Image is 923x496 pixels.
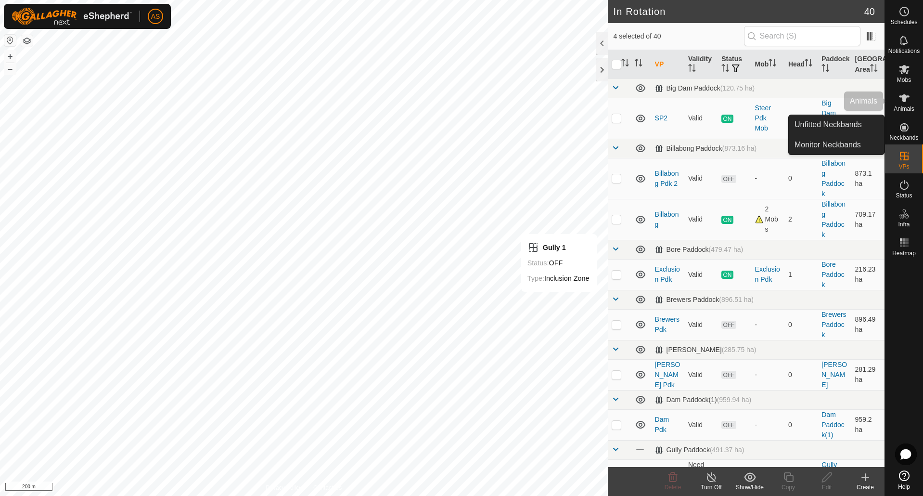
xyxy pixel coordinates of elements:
[851,98,885,139] td: 4.53 ha
[851,199,885,240] td: 709.17 ha
[655,265,680,283] a: Exclusion Pdk
[898,484,910,490] span: Help
[789,135,884,155] li: Monitor Neckbands
[655,210,679,228] a: Billabong
[722,144,757,152] span: (873.16 ha)
[846,483,885,492] div: Create
[651,50,684,79] th: VP
[769,483,808,492] div: Copy
[684,359,718,390] td: Valid
[784,98,818,139] td: 1
[851,459,885,490] td: 0.06 ha
[744,26,860,46] input: Search (S)
[821,159,846,197] a: Billabong Paddock
[655,315,679,333] a: Brewers Pdk
[890,19,917,25] span: Schedules
[892,250,916,256] span: Heatmap
[684,259,718,290] td: Valid
[896,193,912,198] span: Status
[784,50,818,79] th: Head
[4,35,16,46] button: Reset Map
[527,274,544,282] label: Type:
[655,396,752,404] div: Dam Paddock(1)
[784,158,818,199] td: 0
[721,421,736,429] span: OFF
[721,115,733,123] span: ON
[784,409,818,440] td: 0
[784,259,818,290] td: 1
[718,50,751,79] th: Status
[898,164,909,170] span: VPs
[721,321,736,329] span: OFF
[851,409,885,440] td: 959.2 ha
[821,461,844,489] a: Gully Paddock
[692,483,731,492] div: Turn Off
[655,84,755,92] div: Big Dam Paddock
[755,264,781,285] div: Exclusion Pdk
[755,420,781,430] div: -
[784,309,818,340] td: 0
[821,361,847,389] a: [PERSON_NAME]
[527,273,590,284] div: Inclusion Zone
[655,446,744,454] div: Gully Paddock
[614,31,744,41] span: 4 selected of 40
[894,106,914,112] span: Animals
[885,467,923,494] a: Help
[635,60,642,68] p-sorticon: Activate to sort
[709,246,744,253] span: (479.47 ha)
[755,204,781,235] div: 2 Mobs
[684,459,718,490] td: Need watering point
[795,139,861,151] span: Monitor Neckbands
[684,409,718,440] td: Valid
[12,8,132,25] img: Gallagher Logo
[851,259,885,290] td: 216.23 ha
[684,199,718,240] td: Valid
[688,65,696,73] p-sorticon: Activate to sort
[805,60,812,68] p-sorticon: Activate to sort
[789,115,884,134] li: Unfitted Neckbands
[821,99,844,137] a: Big Dam Paddock
[751,50,784,79] th: Mob
[655,144,757,153] div: Billabong Paddock
[720,84,755,92] span: (120.75 ha)
[719,296,754,303] span: (896.51 ha)
[684,158,718,199] td: Valid
[684,98,718,139] td: Valid
[684,309,718,340] td: Valid
[897,77,911,83] span: Mobs
[784,459,818,490] td: 0
[755,173,781,183] div: -
[769,60,776,68] p-sorticon: Activate to sort
[710,446,744,454] span: (491.37 ha)
[870,65,878,73] p-sorticon: Activate to sort
[784,359,818,390] td: 0
[313,483,342,492] a: Contact Us
[755,370,781,380] div: -
[888,48,920,54] span: Notifications
[721,216,733,224] span: ON
[655,346,756,354] div: [PERSON_NAME]
[21,35,33,47] button: Map Layers
[4,63,16,75] button: –
[821,261,844,288] a: Bore Paddock
[527,242,590,253] div: Gully 1
[151,12,160,22] span: AS
[266,483,302,492] a: Privacy Policy
[889,135,918,141] span: Neckbands
[717,396,752,404] span: (959.94 ha)
[808,483,846,492] div: Edit
[898,222,910,227] span: Infra
[721,371,736,379] span: OFF
[821,65,829,73] p-sorticon: Activate to sort
[684,50,718,79] th: Validity
[851,309,885,340] td: 896.49 ha
[655,416,669,433] a: Dam Pdk
[851,359,885,390] td: 281.29 ha
[795,119,862,131] span: Unfitted Neckbands
[755,103,781,133] div: Steer Pdk Mob
[621,60,629,68] p-sorticon: Activate to sort
[864,4,875,19] span: 40
[655,361,680,389] a: [PERSON_NAME] Pdk
[665,484,681,491] span: Delete
[784,199,818,240] td: 2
